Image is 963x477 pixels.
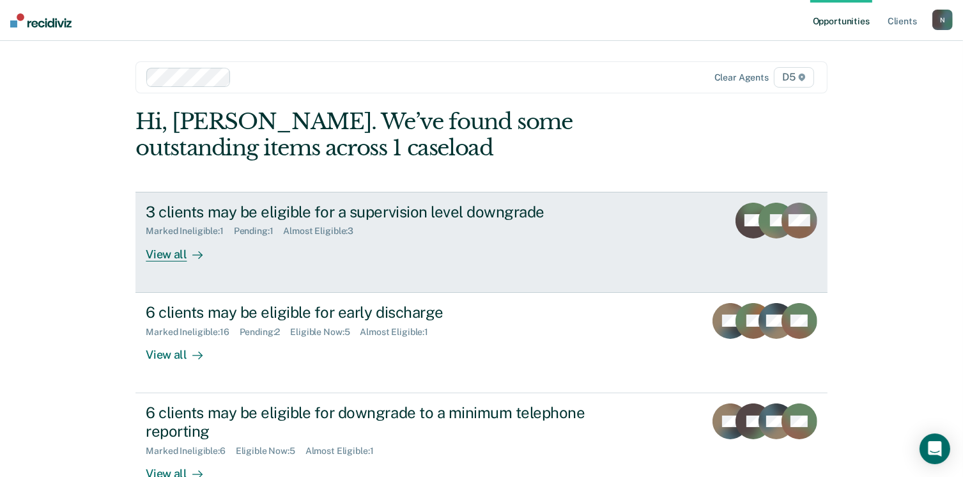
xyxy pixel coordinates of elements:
div: 3 clients may be eligible for a supervision level downgrade [146,203,594,221]
div: Eligible Now : 5 [236,446,305,457]
div: Almost Eligible : 1 [360,327,438,338]
div: Open Intercom Messenger [920,434,950,464]
div: Marked Ineligible : 16 [146,327,239,338]
img: Recidiviz [10,13,72,27]
div: Pending : 1 [234,226,284,237]
div: Almost Eligible : 3 [284,226,364,237]
span: D5 [774,67,814,88]
div: 6 clients may be eligible for early discharge [146,303,594,322]
div: Almost Eligible : 1 [305,446,384,457]
button: N [932,10,953,30]
div: 6 clients may be eligible for downgrade to a minimum telephone reporting [146,403,594,441]
a: 6 clients may be eligible for early dischargeMarked Ineligible:16Pending:2Eligible Now:5Almost El... [135,293,827,393]
div: Marked Ineligible : 6 [146,446,235,457]
div: View all [146,337,217,362]
div: View all [146,237,217,262]
div: Hi, [PERSON_NAME]. We’ve found some outstanding items across 1 caseload [135,109,689,161]
div: Marked Ineligible : 1 [146,226,233,237]
div: Pending : 2 [240,327,291,338]
div: Eligible Now : 5 [290,327,360,338]
div: Clear agents [714,72,769,83]
a: 3 clients may be eligible for a supervision level downgradeMarked Ineligible:1Pending:1Almost Eli... [135,192,827,293]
